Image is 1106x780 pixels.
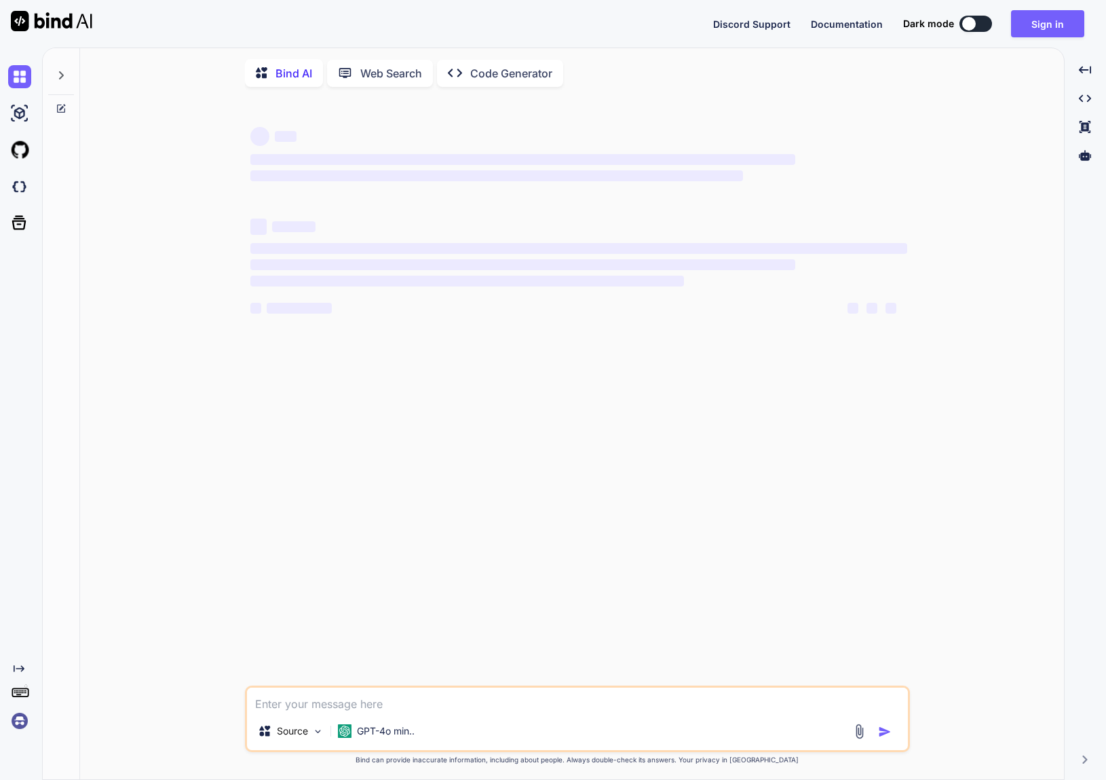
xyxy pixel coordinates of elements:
[713,17,790,31] button: Discord Support
[250,170,743,181] span: ‌
[8,102,31,125] img: ai-studio
[470,65,552,81] p: Code Generator
[250,276,684,286] span: ‌
[245,755,910,765] p: Bind can provide inaccurate information, including about people. Always double-check its answers....
[275,131,297,142] span: ‌
[272,221,316,232] span: ‌
[8,709,31,732] img: signin
[811,18,883,30] span: Documentation
[8,138,31,162] img: githubLight
[250,243,907,254] span: ‌
[277,724,308,738] p: Source
[885,303,896,314] span: ‌
[903,17,954,31] span: Dark mode
[267,303,332,314] span: ‌
[250,219,267,235] span: ‌
[8,175,31,198] img: darkCloudIdeIcon
[713,18,790,30] span: Discord Support
[338,724,351,738] img: GPT-4o mini
[866,303,877,314] span: ‌
[275,65,312,81] p: Bind AI
[312,726,324,737] img: Pick Models
[250,154,795,165] span: ‌
[1011,10,1084,37] button: Sign in
[11,11,92,31] img: Bind AI
[852,724,867,739] img: attachment
[847,303,858,314] span: ‌
[8,65,31,88] img: chat
[357,724,415,738] p: GPT-4o min..
[360,65,422,81] p: Web Search
[878,725,892,739] img: icon
[250,303,261,314] span: ‌
[811,17,883,31] button: Documentation
[250,127,269,146] span: ‌
[250,259,795,270] span: ‌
